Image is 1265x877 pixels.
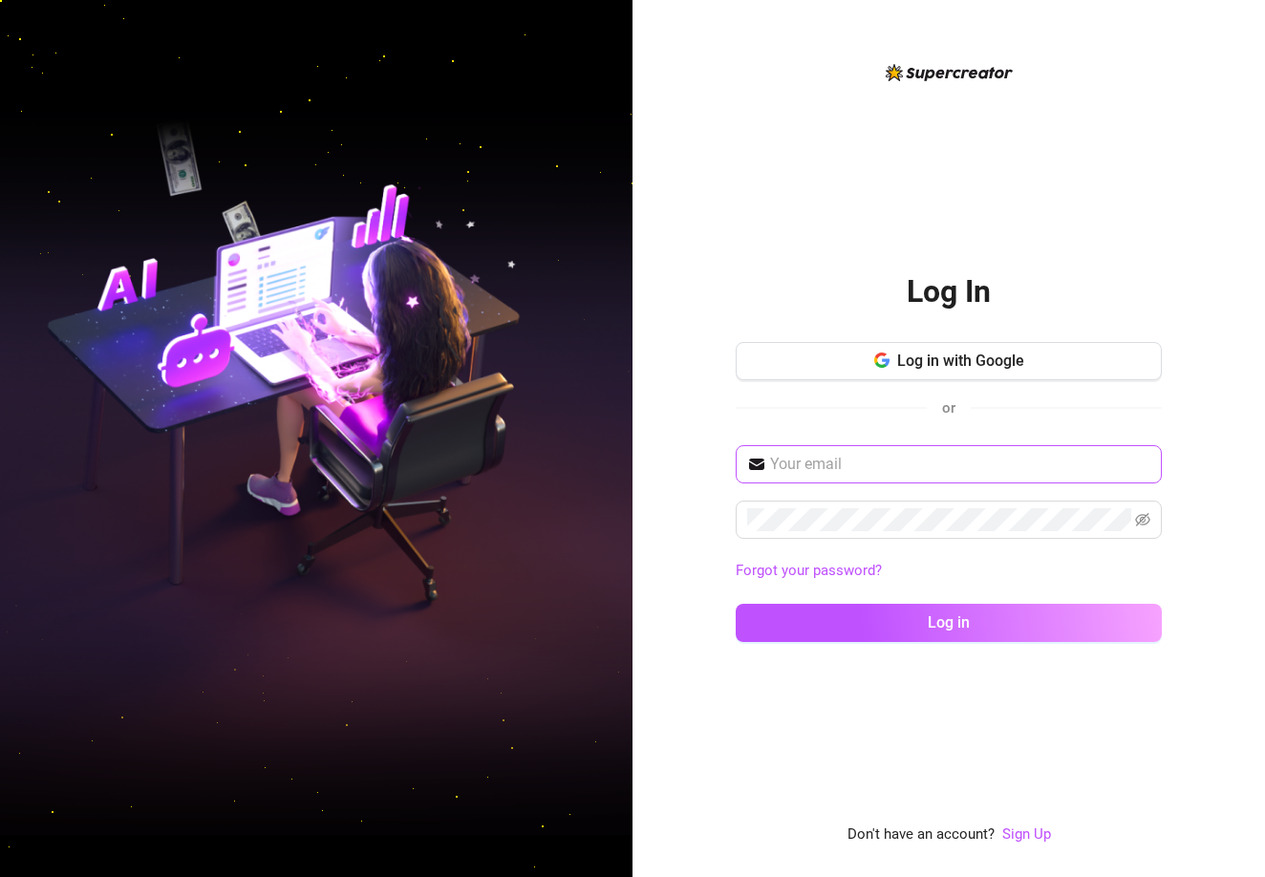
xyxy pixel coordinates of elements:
a: Sign Up [1002,824,1051,846]
span: eye-invisible [1135,512,1150,527]
span: Log in with Google [897,352,1024,370]
a: Forgot your password? [736,560,1162,583]
img: logo-BBDzfeDw.svg [886,64,1013,81]
button: Log in [736,604,1162,642]
h2: Log In [907,272,991,311]
span: or [942,399,955,417]
a: Forgot your password? [736,562,882,579]
span: Log in [928,613,970,631]
input: Your email [770,453,1150,476]
button: Log in with Google [736,342,1162,380]
a: Sign Up [1002,825,1051,843]
span: Don't have an account? [847,824,995,846]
